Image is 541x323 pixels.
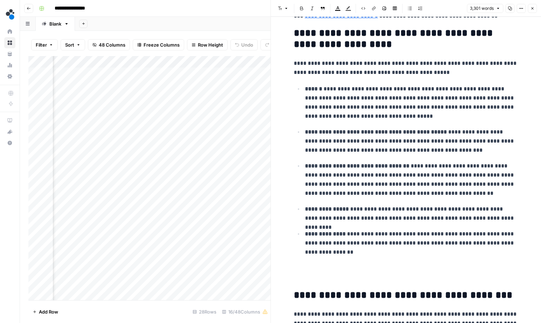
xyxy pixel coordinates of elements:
[28,306,62,317] button: Add Row
[4,37,15,48] a: Browse
[219,306,271,317] div: 16/48 Columns
[88,39,130,50] button: 48 Columns
[61,39,85,50] button: Sort
[241,41,253,48] span: Undo
[4,6,15,23] button: Workspace: spot.ai
[5,126,15,137] div: What's new?
[4,115,15,126] a: AirOps Academy
[65,41,74,48] span: Sort
[4,137,15,149] button: Help + Support
[230,39,258,50] button: Undo
[4,60,15,71] a: Usage
[4,71,15,82] a: Settings
[39,308,58,315] span: Add Row
[190,306,219,317] div: 28 Rows
[198,41,223,48] span: Row Height
[4,126,15,137] button: What's new?
[4,26,15,37] a: Home
[467,4,503,13] button: 3,301 words
[4,48,15,60] a: Your Data
[133,39,184,50] button: Freeze Columns
[99,41,125,48] span: 48 Columns
[470,5,494,12] span: 3,301 words
[31,39,58,50] button: Filter
[49,20,61,27] div: Blank
[187,39,228,50] button: Row Height
[36,17,75,31] a: Blank
[36,41,47,48] span: Filter
[144,41,180,48] span: Freeze Columns
[4,8,17,21] img: spot.ai Logo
